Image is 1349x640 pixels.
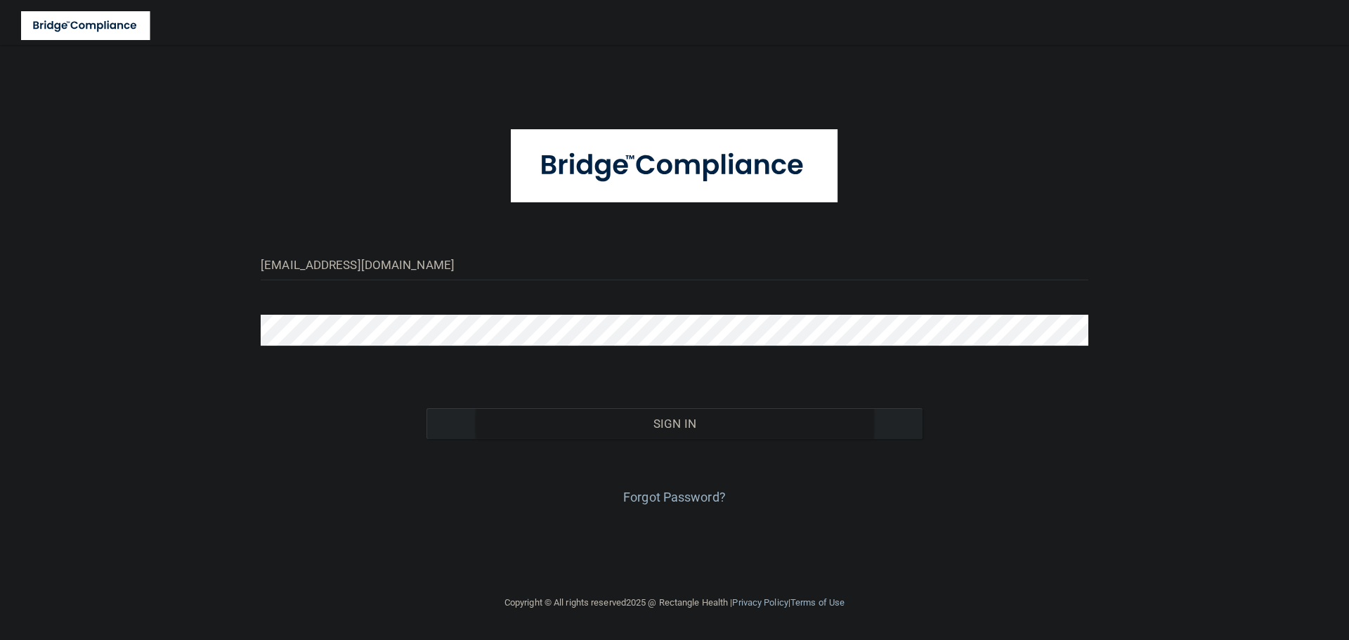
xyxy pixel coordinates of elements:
button: Sign In [426,408,923,439]
a: Forgot Password? [623,490,726,504]
input: Email [261,249,1088,280]
div: Copyright © All rights reserved 2025 @ Rectangle Health | | [418,580,931,625]
img: bridge_compliance_login_screen.278c3ca4.svg [511,129,838,202]
a: Terms of Use [790,597,845,608]
img: bridge_compliance_login_screen.278c3ca4.svg [21,11,150,40]
a: Privacy Policy [732,597,788,608]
